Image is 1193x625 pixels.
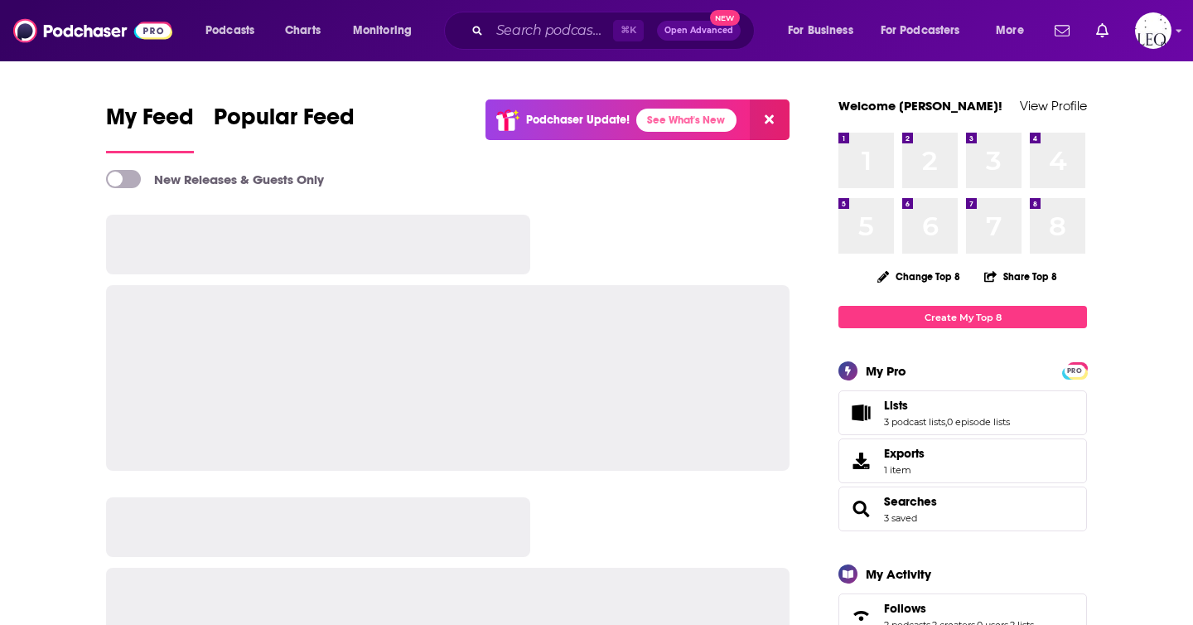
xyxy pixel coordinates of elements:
span: ⌘ K [613,20,644,41]
a: My Feed [106,103,194,153]
button: open menu [984,17,1045,44]
span: Podcasts [205,19,254,42]
button: open menu [870,17,984,44]
span: My Feed [106,103,194,141]
span: , [945,416,947,428]
a: Follows [884,601,1034,616]
a: See What's New [636,109,737,132]
span: Exports [884,446,925,461]
span: Exports [844,449,877,472]
span: For Podcasters [881,19,960,42]
span: Popular Feed [214,103,355,141]
a: Show notifications dropdown [1048,17,1076,45]
span: More [996,19,1024,42]
a: Exports [838,438,1087,483]
button: open menu [341,17,433,44]
a: Lists [844,401,877,424]
a: Create My Top 8 [838,306,1087,328]
span: Logged in as LeoPR [1135,12,1171,49]
span: Open Advanced [664,27,733,35]
a: Searches [844,497,877,521]
a: View Profile [1020,98,1087,114]
img: User Profile [1135,12,1171,49]
a: 3 saved [884,512,917,524]
span: Lists [884,398,908,413]
a: Welcome [PERSON_NAME]! [838,98,1002,114]
span: Monitoring [353,19,412,42]
a: 0 episode lists [947,416,1010,428]
a: Show notifications dropdown [1089,17,1115,45]
a: 3 podcast lists [884,416,945,428]
a: PRO [1065,364,1084,376]
button: Change Top 8 [867,266,970,287]
span: 1 item [884,464,925,476]
input: Search podcasts, credits, & more... [490,17,613,44]
button: open menu [776,17,874,44]
button: Share Top 8 [983,260,1058,293]
div: My Pro [866,363,906,379]
span: New [710,10,740,26]
button: open menu [194,17,276,44]
div: Search podcasts, credits, & more... [460,12,770,50]
p: Podchaser Update! [526,113,630,127]
div: My Activity [866,566,931,582]
button: Open AdvancedNew [657,21,741,41]
img: Podchaser - Follow, Share and Rate Podcasts [13,15,172,46]
a: Lists [884,398,1010,413]
span: Charts [285,19,321,42]
span: For Business [788,19,853,42]
span: Lists [838,390,1087,435]
a: Popular Feed [214,103,355,153]
a: Charts [274,17,331,44]
a: New Releases & Guests Only [106,170,324,188]
a: Searches [884,494,937,509]
span: Follows [884,601,926,616]
span: PRO [1065,365,1084,377]
button: Show profile menu [1135,12,1171,49]
span: Searches [838,487,1087,531]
